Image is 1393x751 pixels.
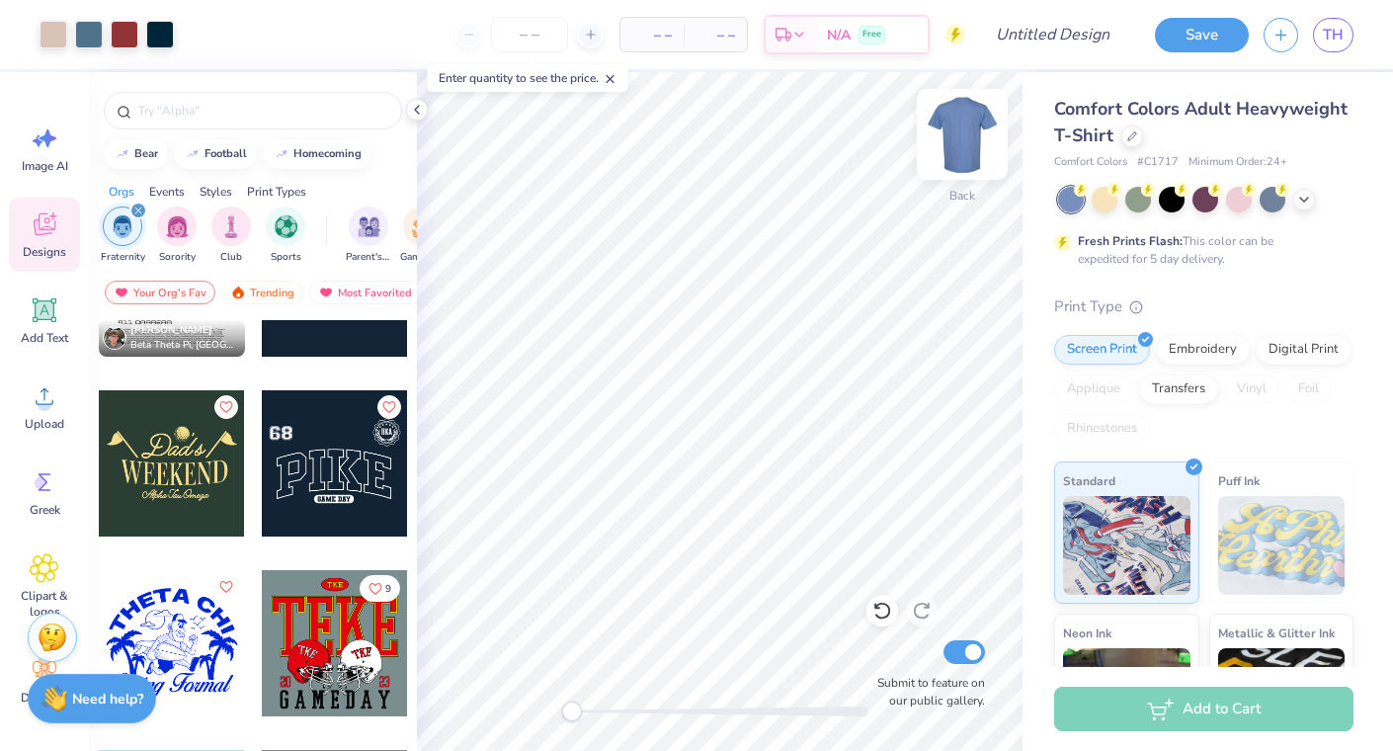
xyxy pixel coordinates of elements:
[214,395,238,419] button: Like
[1218,623,1335,643] span: Metallic & Glitter Ink
[377,395,401,419] button: Like
[159,250,196,265] span: Sorority
[400,207,446,265] button: filter button
[1155,18,1249,52] button: Save
[130,338,237,353] span: Beta Theta Pi, [GEOGRAPHIC_DATA][US_STATE]
[21,330,68,346] span: Add Text
[23,244,66,260] span: Designs
[318,286,334,299] img: most_fav.gif
[1054,335,1150,365] div: Screen Print
[1054,414,1150,444] div: Rhinestones
[104,139,167,169] button: bear
[101,207,145,265] div: filter for Fraternity
[923,95,1002,174] img: Back
[157,207,197,265] button: filter button
[136,101,389,121] input: Try "Alpha"
[220,215,242,238] img: Club Image
[220,250,242,265] span: Club
[200,183,232,201] div: Styles
[134,148,158,159] div: bear
[21,690,68,706] span: Decorate
[266,207,305,265] div: filter for Sports
[1139,375,1218,404] div: Transfers
[1285,375,1332,404] div: Foil
[562,702,582,721] div: Accessibility label
[174,139,256,169] button: football
[221,281,303,304] div: Trending
[12,588,77,620] span: Clipart & logos
[1188,154,1287,171] span: Minimum Order: 24 +
[632,25,672,45] span: – –
[1063,623,1111,643] span: Neon Ink
[385,584,391,594] span: 9
[346,250,391,265] span: Parent's Weekend
[1256,335,1352,365] div: Digital Print
[1224,375,1279,404] div: Vinyl
[1063,648,1190,747] img: Neon Ink
[230,286,246,299] img: trending.gif
[109,183,134,201] div: Orgs
[1054,154,1127,171] span: Comfort Colors
[105,281,215,304] div: Your Org's Fav
[266,207,305,265] button: filter button
[346,207,391,265] div: filter for Parent's Weekend
[1218,648,1346,747] img: Metallic & Glitter Ink
[862,28,881,42] span: Free
[271,250,301,265] span: Sports
[1218,496,1346,595] img: Puff Ink
[115,148,130,160] img: trend_line.gif
[1054,97,1348,147] span: Comfort Colors Adult Heavyweight T-Shirt
[360,575,400,602] button: Like
[1218,470,1260,491] span: Puff Ink
[491,17,568,52] input: – –
[949,187,975,205] div: Back
[185,148,201,160] img: trend_line.gif
[101,250,145,265] span: Fraternity
[30,502,60,518] span: Greek
[358,215,380,238] img: Parent's Weekend Image
[211,207,251,265] button: filter button
[101,207,145,265] button: filter button
[25,416,64,432] span: Upload
[274,148,289,160] img: trend_line.gif
[72,690,143,709] strong: Need help?
[130,323,212,337] span: [PERSON_NAME]
[1063,496,1190,595] img: Standard
[293,148,362,159] div: homecoming
[275,215,297,238] img: Sports Image
[827,25,851,45] span: N/A
[309,281,421,304] div: Most Favorited
[1054,295,1353,318] div: Print Type
[346,207,391,265] button: filter button
[205,148,247,159] div: football
[1313,18,1353,52] a: TH
[166,215,189,238] img: Sorority Image
[157,207,197,265] div: filter for Sorority
[1156,335,1250,365] div: Embroidery
[1078,233,1183,249] strong: Fresh Prints Flash:
[1137,154,1179,171] span: # C1717
[400,207,446,265] div: filter for Game Day
[1323,24,1344,46] span: TH
[112,215,133,238] img: Fraternity Image
[400,250,446,265] span: Game Day
[114,286,129,299] img: most_fav.gif
[428,64,628,92] div: Enter quantity to see the price.
[247,183,306,201] div: Print Types
[1063,470,1115,491] span: Standard
[412,215,435,238] img: Game Day Image
[696,25,735,45] span: – –
[980,15,1125,54] input: Untitled Design
[866,674,985,709] label: Submit to feature on our public gallery.
[214,575,238,599] button: Like
[1054,375,1133,404] div: Applique
[211,207,251,265] div: filter for Club
[1078,232,1321,268] div: This color can be expedited for 5 day delivery.
[22,158,68,174] span: Image AI
[149,183,185,201] div: Events
[263,139,370,169] button: homecoming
